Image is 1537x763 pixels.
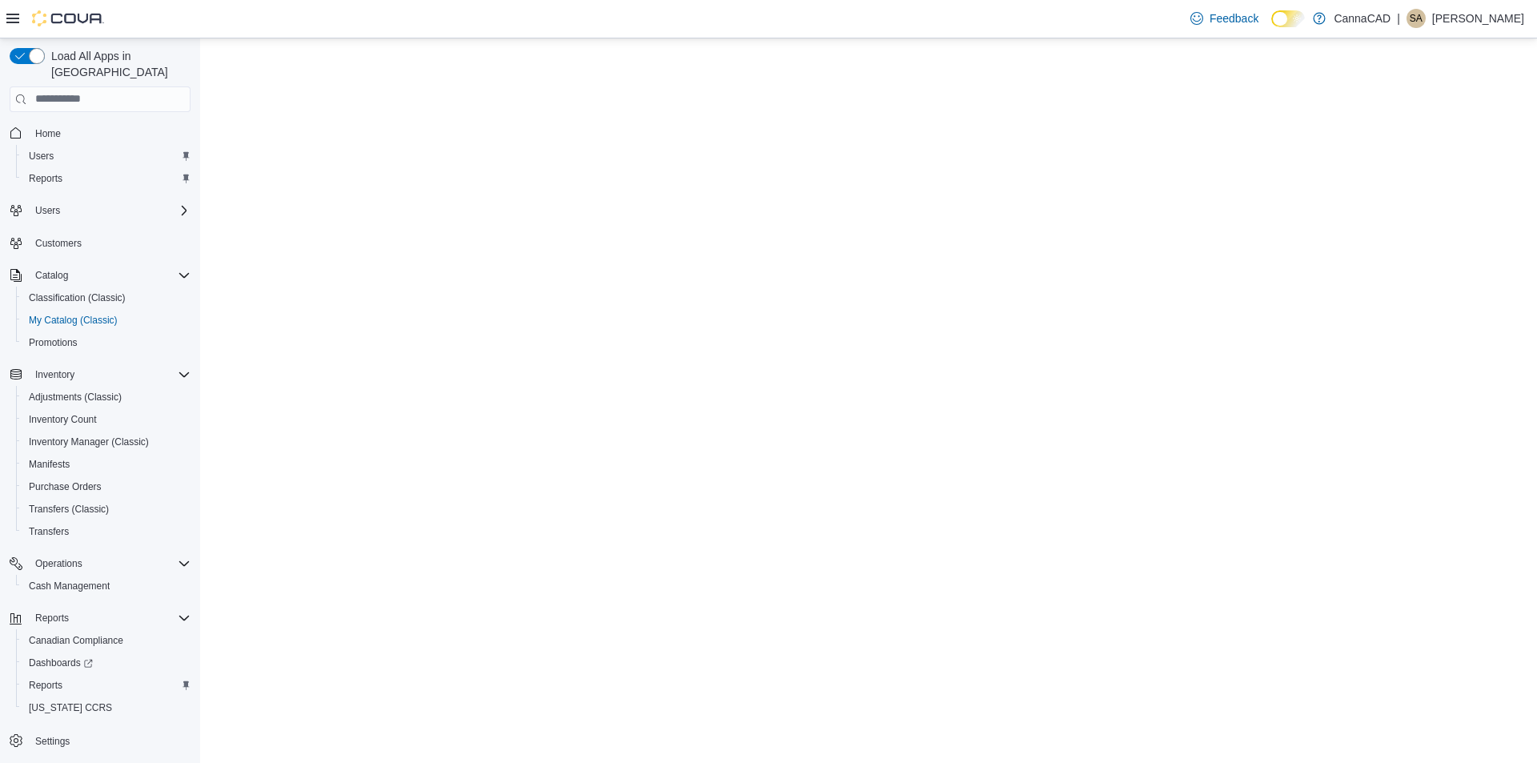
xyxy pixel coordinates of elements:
[16,145,197,167] button: Users
[22,455,76,474] a: Manifests
[29,266,191,285] span: Catalog
[29,124,67,143] a: Home
[22,169,191,188] span: Reports
[22,311,191,330] span: My Catalog (Classic)
[29,314,118,327] span: My Catalog (Classic)
[1410,9,1423,28] span: SA
[22,522,191,541] span: Transfers
[16,287,197,309] button: Classification (Classic)
[16,408,197,431] button: Inventory Count
[3,729,197,752] button: Settings
[29,234,88,253] a: Customers
[29,436,149,448] span: Inventory Manager (Classic)
[3,231,197,255] button: Customers
[22,631,130,650] a: Canadian Compliance
[29,266,74,285] button: Catalog
[1210,10,1258,26] span: Feedback
[22,522,75,541] a: Transfers
[29,657,93,669] span: Dashboards
[22,631,191,650] span: Canadian Compliance
[29,233,191,253] span: Customers
[1432,9,1524,28] p: [PERSON_NAME]
[22,288,191,307] span: Classification (Classic)
[22,169,69,188] a: Reports
[16,652,197,674] a: Dashboards
[16,674,197,697] button: Reports
[22,410,191,429] span: Inventory Count
[3,607,197,629] button: Reports
[1271,10,1305,27] input: Dark Mode
[29,732,76,751] a: Settings
[35,368,74,381] span: Inventory
[16,167,197,190] button: Reports
[16,629,197,652] button: Canadian Compliance
[3,363,197,386] button: Inventory
[22,432,155,452] a: Inventory Manager (Classic)
[3,122,197,145] button: Home
[1397,9,1400,28] p: |
[35,237,82,250] span: Customers
[29,608,75,628] button: Reports
[22,576,191,596] span: Cash Management
[3,199,197,222] button: Users
[35,204,60,217] span: Users
[29,336,78,349] span: Promotions
[29,554,89,573] button: Operations
[22,147,60,166] a: Users
[22,500,191,519] span: Transfers (Classic)
[22,410,103,429] a: Inventory Count
[29,480,102,493] span: Purchase Orders
[35,557,82,570] span: Operations
[29,608,191,628] span: Reports
[35,612,69,624] span: Reports
[22,653,191,673] span: Dashboards
[16,498,197,520] button: Transfers (Classic)
[29,580,110,592] span: Cash Management
[16,520,197,543] button: Transfers
[32,10,104,26] img: Cova
[22,455,191,474] span: Manifests
[22,388,128,407] a: Adjustments (Classic)
[29,291,126,304] span: Classification (Classic)
[16,453,197,476] button: Manifests
[1407,9,1426,28] div: Sam A.
[3,552,197,575] button: Operations
[22,676,191,695] span: Reports
[29,679,62,692] span: Reports
[35,735,70,748] span: Settings
[16,309,197,331] button: My Catalog (Classic)
[29,365,191,384] span: Inventory
[29,554,191,573] span: Operations
[22,477,108,496] a: Purchase Orders
[29,413,97,426] span: Inventory Count
[29,503,109,516] span: Transfers (Classic)
[22,653,99,673] a: Dashboards
[22,576,116,596] a: Cash Management
[16,575,197,597] button: Cash Management
[22,388,191,407] span: Adjustments (Classic)
[22,477,191,496] span: Purchase Orders
[29,634,123,647] span: Canadian Compliance
[45,48,191,80] span: Load All Apps in [GEOGRAPHIC_DATA]
[1184,2,1265,34] a: Feedback
[29,201,191,220] span: Users
[22,333,84,352] a: Promotions
[16,697,197,719] button: [US_STATE] CCRS
[22,676,69,695] a: Reports
[29,701,112,714] span: [US_STATE] CCRS
[29,201,66,220] button: Users
[16,476,197,498] button: Purchase Orders
[35,127,61,140] span: Home
[1271,27,1272,28] span: Dark Mode
[29,458,70,471] span: Manifests
[22,311,124,330] a: My Catalog (Classic)
[22,698,191,717] span: Washington CCRS
[29,172,62,185] span: Reports
[29,123,191,143] span: Home
[29,150,54,163] span: Users
[22,500,115,519] a: Transfers (Classic)
[16,386,197,408] button: Adjustments (Classic)
[16,431,197,453] button: Inventory Manager (Classic)
[16,331,197,354] button: Promotions
[22,147,191,166] span: Users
